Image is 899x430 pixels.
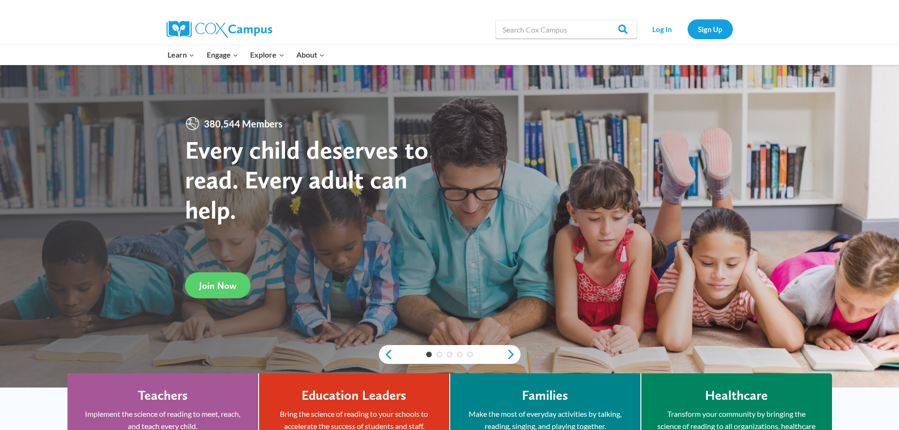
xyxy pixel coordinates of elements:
[250,49,284,61] span: Explore
[199,280,236,291] span: Join Now
[447,352,453,357] a: 3
[642,19,683,39] a: Log In
[379,345,521,364] div: content slider buttons
[296,49,325,61] span: About
[207,49,238,61] span: Engage
[162,45,331,65] nav: Primary Navigation
[168,49,194,61] span: Learn
[467,352,473,357] a: 5
[200,116,286,131] span: 380,544 Members
[185,272,251,298] a: Join Now
[522,388,568,404] h4: Families
[302,388,406,404] h4: Education Leaders
[379,349,393,360] a: previous
[457,352,462,357] a: 4
[185,135,428,225] strong: Every child deserves to read. Every adult can help.
[167,21,272,38] img: Cox Campus
[705,388,768,404] h4: Healthcare
[642,19,733,39] nav: Secondary Navigation
[437,352,442,357] a: 2
[688,19,733,39] a: Sign Up
[506,349,521,360] a: next
[426,352,432,357] a: 1
[138,388,188,404] h4: Teachers
[496,20,637,39] input: Search Cox Campus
